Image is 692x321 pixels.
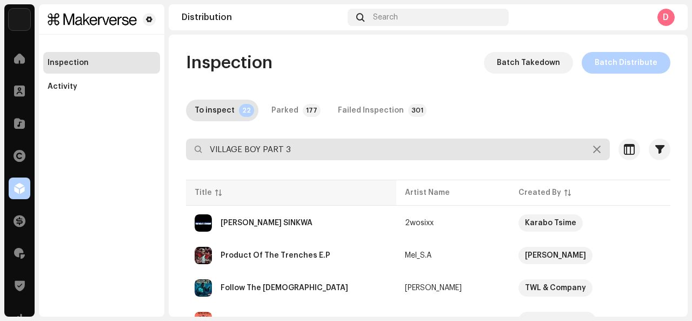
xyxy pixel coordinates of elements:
div: TWL & Company [525,279,586,297]
img: bb5f513d-2882-449a-a56d-7e5980716812 [195,247,212,264]
div: Failed Inspection [338,100,404,121]
span: Teeza Jozi [405,284,501,292]
re-m-nav-item: Activity [43,76,160,97]
span: Karabo Tsime [518,214,655,232]
div: Mel_S.A [405,252,431,259]
span: 2wosixx [405,219,501,227]
button: Batch Distribute [582,52,670,74]
div: TAI KWXN SINKWA [221,219,312,227]
button: Batch Takedown [484,52,573,74]
div: [PERSON_NAME] [405,284,462,292]
div: Karabo Tsime [525,214,576,232]
span: TWL & Company [518,279,655,297]
img: 75eaf546-458a-4bc3-afa1-3a486d5a107d [195,279,212,297]
p-badge: 177 [303,104,321,117]
img: 7fc64cef-3672-4127-ae71-a4075e5ec303 [195,214,212,232]
div: Title [195,187,212,198]
span: Batch Takedown [497,52,560,74]
p-badge: 22 [239,104,254,117]
re-m-nav-item: Inspection [43,52,160,74]
div: Parked [271,100,298,121]
input: Search [186,139,610,160]
div: Distribution [182,13,343,22]
img: 83c31b0f-6f36-40b9-902b-17d71dc1b869 [48,13,138,26]
span: Mlamuli Mhlongo [518,247,655,264]
div: 2wosixx [405,219,434,227]
div: Activity [48,82,77,91]
span: Mel_S.A [405,252,501,259]
span: Inspection [186,52,272,74]
span: Batch Distribute [595,52,657,74]
div: D [657,9,675,26]
span: Search [373,13,398,22]
img: f729c614-9fb7-4848-b58a-1d870abb8325 [9,9,30,30]
div: Inspection [48,58,89,67]
div: Created By [518,187,561,198]
div: Follow The Prophet [221,284,348,292]
p-badge: 301 [408,104,427,117]
div: Product Of The Trenches E.P [221,252,330,259]
div: To inspect [195,100,235,121]
div: [PERSON_NAME] [525,247,586,264]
